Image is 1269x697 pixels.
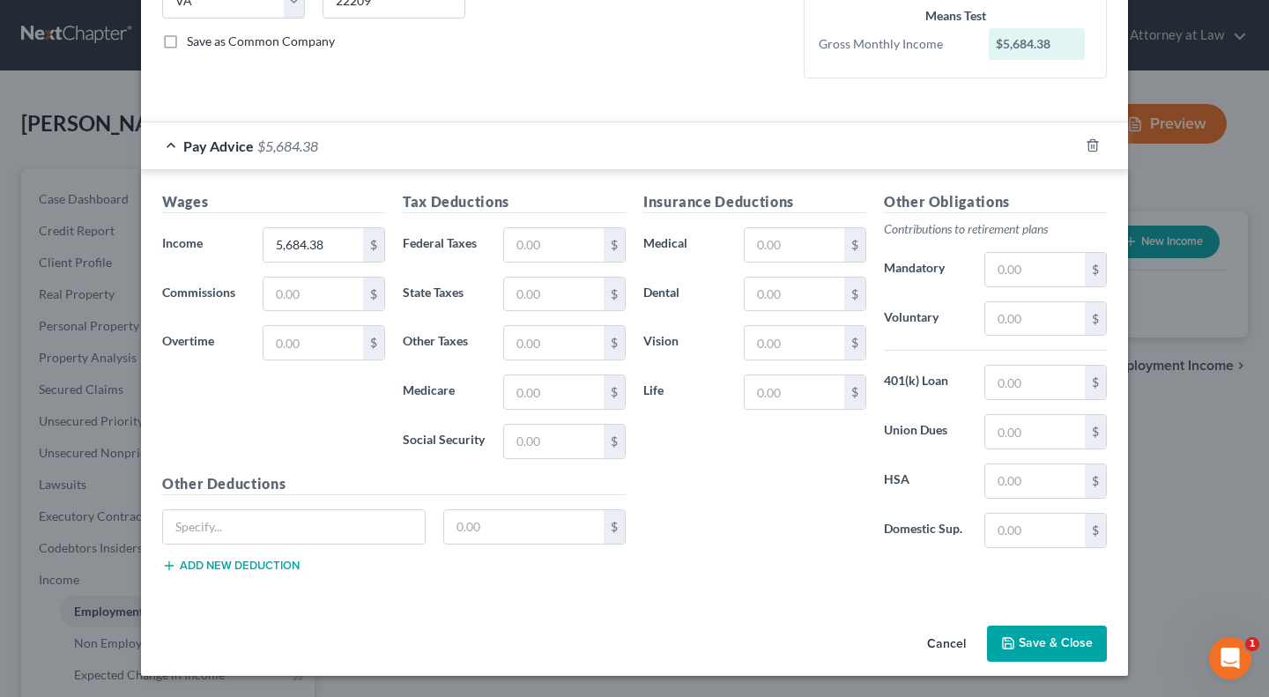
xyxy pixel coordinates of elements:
[745,326,844,360] input: 0.00
[745,278,844,311] input: 0.00
[263,228,363,262] input: 0.00
[875,414,976,449] label: Union Dues
[504,375,604,409] input: 0.00
[1245,637,1259,651] span: 1
[394,325,494,360] label: Other Taxes
[187,33,335,48] span: Save as Common Company
[604,510,625,544] div: $
[844,278,865,311] div: $
[604,326,625,360] div: $
[989,28,1086,60] div: $5,684.38
[604,228,625,262] div: $
[875,252,976,287] label: Mandatory
[634,374,735,410] label: Life
[504,278,604,311] input: 0.00
[394,277,494,312] label: State Taxes
[162,191,385,213] h5: Wages
[604,278,625,311] div: $
[985,415,1085,449] input: 0.00
[634,227,735,263] label: Medical
[844,326,865,360] div: $
[884,220,1107,238] p: Contributions to retirement plans
[394,424,494,459] label: Social Security
[745,228,844,262] input: 0.00
[875,513,976,548] label: Domestic Sup.
[1209,637,1251,679] iframe: Intercom live chat
[1085,253,1106,286] div: $
[183,137,254,154] span: Pay Advice
[263,278,363,311] input: 0.00
[844,375,865,409] div: $
[884,191,1107,213] h5: Other Obligations
[153,325,254,360] label: Overtime
[985,514,1085,547] input: 0.00
[153,277,254,312] label: Commissions
[363,326,384,360] div: $
[985,302,1085,336] input: 0.00
[403,191,626,213] h5: Tax Deductions
[819,7,1092,25] div: Means Test
[985,366,1085,399] input: 0.00
[634,325,735,360] label: Vision
[504,326,604,360] input: 0.00
[1085,415,1106,449] div: $
[875,365,976,400] label: 401(k) Loan
[745,375,844,409] input: 0.00
[875,463,976,499] label: HSA
[643,191,866,213] h5: Insurance Deductions
[875,301,976,337] label: Voluntary
[1085,514,1106,547] div: $
[444,510,605,544] input: 0.00
[162,235,203,250] span: Income
[634,277,735,312] label: Dental
[1085,464,1106,498] div: $
[810,35,980,53] div: Gross Monthly Income
[257,137,318,154] span: $5,684.38
[985,253,1085,286] input: 0.00
[985,464,1085,498] input: 0.00
[1085,366,1106,399] div: $
[504,425,604,458] input: 0.00
[394,374,494,410] label: Medicare
[263,326,363,360] input: 0.00
[604,425,625,458] div: $
[604,375,625,409] div: $
[363,278,384,311] div: $
[504,228,604,262] input: 0.00
[394,227,494,263] label: Federal Taxes
[844,228,865,262] div: $
[363,228,384,262] div: $
[163,510,425,544] input: Specify...
[162,473,626,495] h5: Other Deductions
[162,559,300,573] button: Add new deduction
[1085,302,1106,336] div: $
[913,627,980,663] button: Cancel
[987,626,1107,663] button: Save & Close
